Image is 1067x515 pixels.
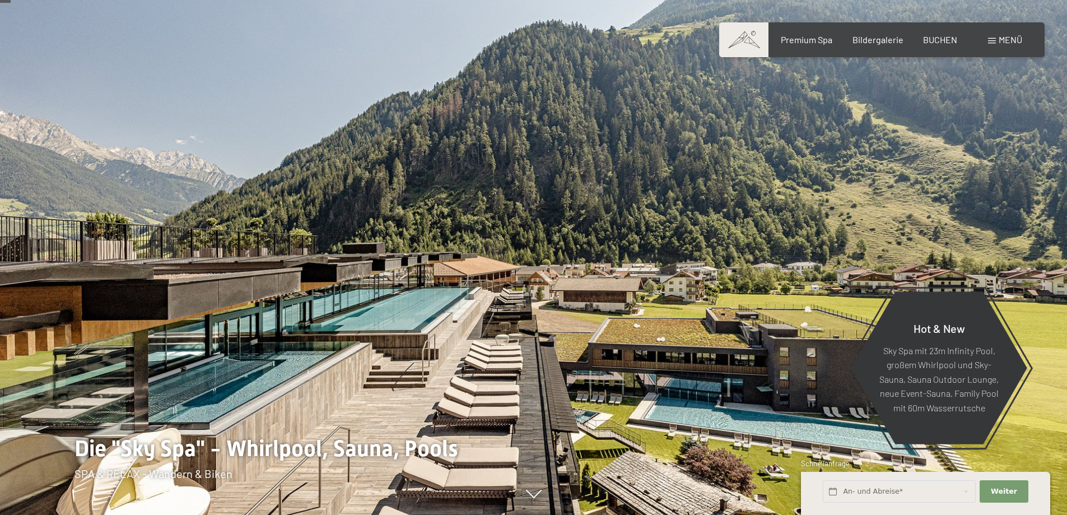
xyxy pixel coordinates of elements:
[991,486,1017,497] span: Weiter
[878,343,1000,415] p: Sky Spa mit 23m Infinity Pool, großem Whirlpool und Sky-Sauna, Sauna Outdoor Lounge, neue Event-S...
[923,34,957,45] a: BUCHEN
[850,291,1028,445] a: Hot & New Sky Spa mit 23m Infinity Pool, großem Whirlpool und Sky-Sauna, Sauna Outdoor Lounge, ne...
[914,321,965,335] span: Hot & New
[980,480,1028,503] button: Weiter
[852,34,903,45] a: Bildergalerie
[999,34,1022,45] span: Menü
[781,34,832,45] a: Premium Spa
[801,459,850,468] span: Schnellanfrage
